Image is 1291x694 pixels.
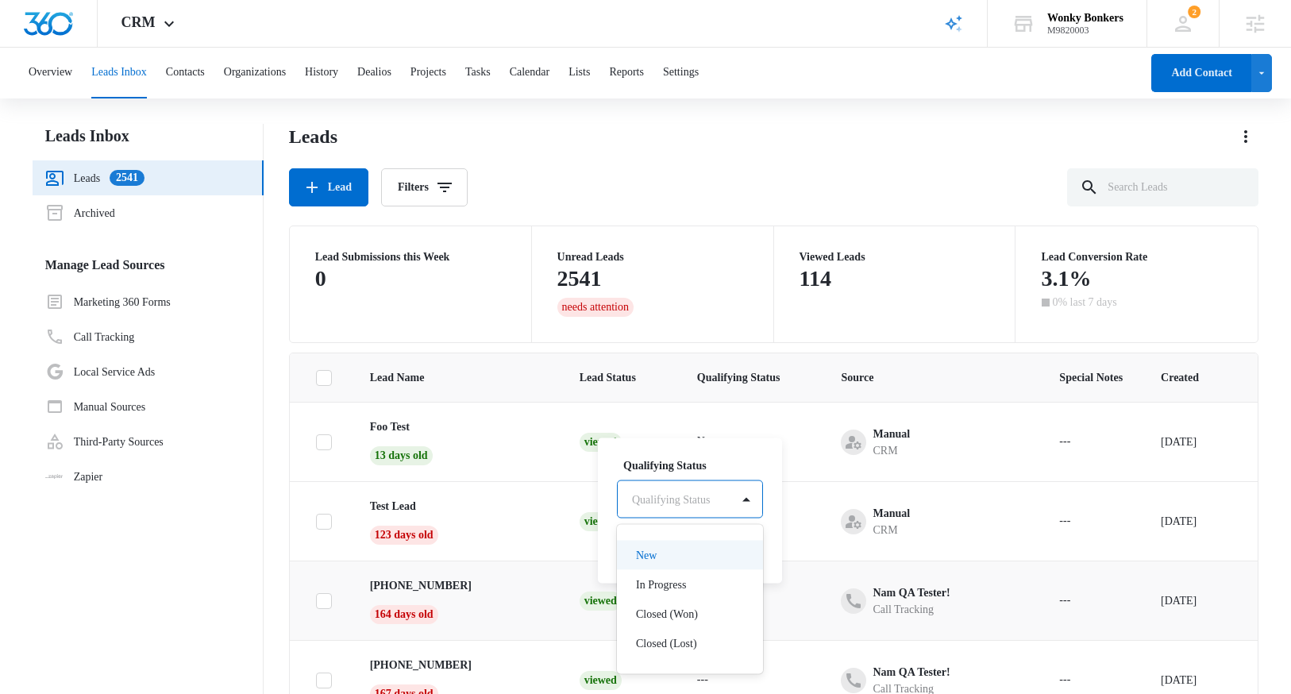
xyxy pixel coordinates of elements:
[1188,6,1200,18] div: notifications count
[381,168,468,206] button: Filters
[568,48,590,98] button: Lists
[697,369,780,386] span: Qualifying Status
[873,584,950,601] div: Nam QA Tester!
[45,432,164,451] a: Third-Party Sources
[315,252,506,263] p: Lead Submissions this Week
[45,468,103,485] a: Zapier
[370,498,438,541] a: Test Lead123 days old
[557,266,602,291] p: 2541
[1161,513,1222,530] div: [DATE]
[580,369,636,386] span: Lead Status
[1161,369,1199,386] span: Created
[370,605,438,624] span: 164 days old
[357,48,391,98] button: Dealios
[465,48,491,98] button: Tasks
[1059,592,1070,611] div: ---
[410,48,446,98] button: Projects
[1151,54,1251,92] button: Add Contact
[1041,266,1091,291] p: 3.1%
[1047,25,1123,36] div: account id
[873,522,910,538] div: CRM
[1161,672,1222,688] div: [DATE]
[45,203,115,222] a: Archived
[1059,592,1099,611] div: - - Select to Edit Field
[873,442,910,459] div: CRM
[663,48,699,98] button: Settings
[1059,671,1070,690] div: ---
[370,418,433,461] a: Foo Test13 days old
[841,426,938,459] div: - - Select to Edit Field
[370,446,433,465] span: 13 days old
[33,256,264,275] h3: Manage Lead Sources
[697,433,718,449] div: New
[45,327,135,346] a: Call Tracking
[45,168,145,187] a: Leads2541
[580,674,622,686] a: Viewed
[841,369,998,386] span: Source
[33,124,264,148] h2: Leads Inbox
[370,369,518,386] span: Lead Name
[370,418,461,465] div: - - Select to Edit Field
[636,576,686,593] p: In Progress
[697,671,737,690] div: - - Select to Edit Field
[1059,433,1070,452] div: ---
[557,298,634,317] div: needs attention
[800,266,831,291] p: 114
[121,14,156,31] span: CRM
[1059,671,1099,690] div: - - Select to Edit Field
[1052,297,1116,308] p: 0% last 7 days
[305,48,338,98] button: History
[580,592,622,611] div: Viewed
[1059,433,1099,452] div: - - Select to Edit Field
[1161,434,1222,450] div: [DATE]
[873,426,910,442] div: Manual
[873,601,950,618] div: Call Tracking
[370,577,472,620] a: [PHONE_NUMBER]164 days old
[580,433,622,452] div: Viewed
[800,252,990,263] p: Viewed Leads
[1059,512,1070,531] div: ---
[1188,6,1200,18] span: 2
[45,292,171,311] a: Marketing 360 Forms
[873,664,950,681] div: Nam QA Tester!
[510,48,550,98] button: Calendar
[1067,168,1258,206] input: Search Leads
[1059,512,1099,531] div: - - Select to Edit Field
[370,498,416,515] p: Test Lead
[697,433,746,452] div: - - Select to Edit Field
[580,671,622,690] div: Viewed
[45,397,146,416] a: Manual Sources
[370,418,410,435] p: Foo Test
[841,584,978,618] div: - - Select to Edit Field
[1059,369,1123,386] span: Special Notes
[1047,12,1123,25] div: account name
[636,606,698,623] p: Closed (Won)
[91,48,147,98] button: Leads Inbox
[289,168,368,206] button: Lead
[697,671,708,690] div: ---
[580,595,622,607] a: Viewed
[370,526,438,545] span: 123 days old
[580,512,622,531] div: Viewed
[580,436,622,448] a: Viewed
[166,48,205,98] button: Contacts
[873,505,910,522] div: Manual
[636,547,657,564] p: New
[370,657,472,673] p: [PHONE_NUMBER]
[623,457,769,474] label: Qualifying Status
[224,48,286,98] button: Organizations
[289,125,337,148] h1: Leads
[557,252,748,263] p: Unread Leads
[580,515,622,527] a: Viewed
[1041,252,1232,263] p: Lead Conversion Rate
[370,577,472,594] p: [PHONE_NUMBER]
[315,266,326,291] p: 0
[841,505,938,538] div: - - Select to Edit Field
[370,577,500,624] div: - - Select to Edit Field
[636,635,697,652] p: Closed (Lost)
[45,362,156,381] a: Local Service Ads
[1161,592,1222,609] div: [DATE]
[29,48,72,98] button: Overview
[370,498,467,545] div: - - Select to Edit Field
[609,48,644,98] button: Reports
